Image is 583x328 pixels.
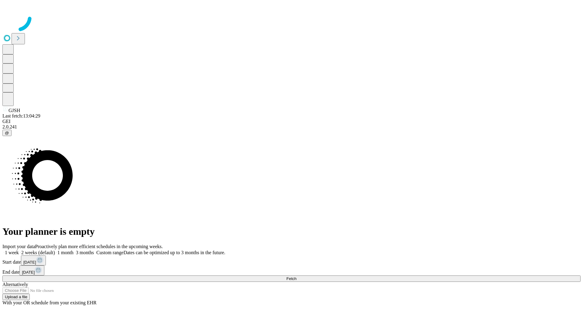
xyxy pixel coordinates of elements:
[96,250,123,255] span: Custom range
[2,275,581,282] button: Fetch
[2,282,28,287] span: Alternatively
[2,244,35,249] span: Import your data
[2,255,581,265] div: Start date
[2,113,40,118] span: Last fetch: 13:04:29
[76,250,94,255] span: 3 months
[22,270,35,275] span: [DATE]
[21,250,55,255] span: 2 weeks (default)
[19,265,44,275] button: [DATE]
[23,260,36,265] span: [DATE]
[9,108,20,113] span: GJSH
[2,226,581,237] h1: Your planner is empty
[2,294,30,300] button: Upload a file
[5,250,19,255] span: 1 week
[21,255,46,265] button: [DATE]
[286,276,296,281] span: Fetch
[2,265,581,275] div: End date
[2,124,581,130] div: 2.0.241
[2,130,12,136] button: @
[124,250,225,255] span: Dates can be optimized up to 3 months in the future.
[57,250,73,255] span: 1 month
[2,300,97,305] span: With your OR schedule from your existing EHR
[35,244,163,249] span: Proactively plan more efficient schedules in the upcoming weeks.
[2,119,581,124] div: GEI
[5,131,9,135] span: @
